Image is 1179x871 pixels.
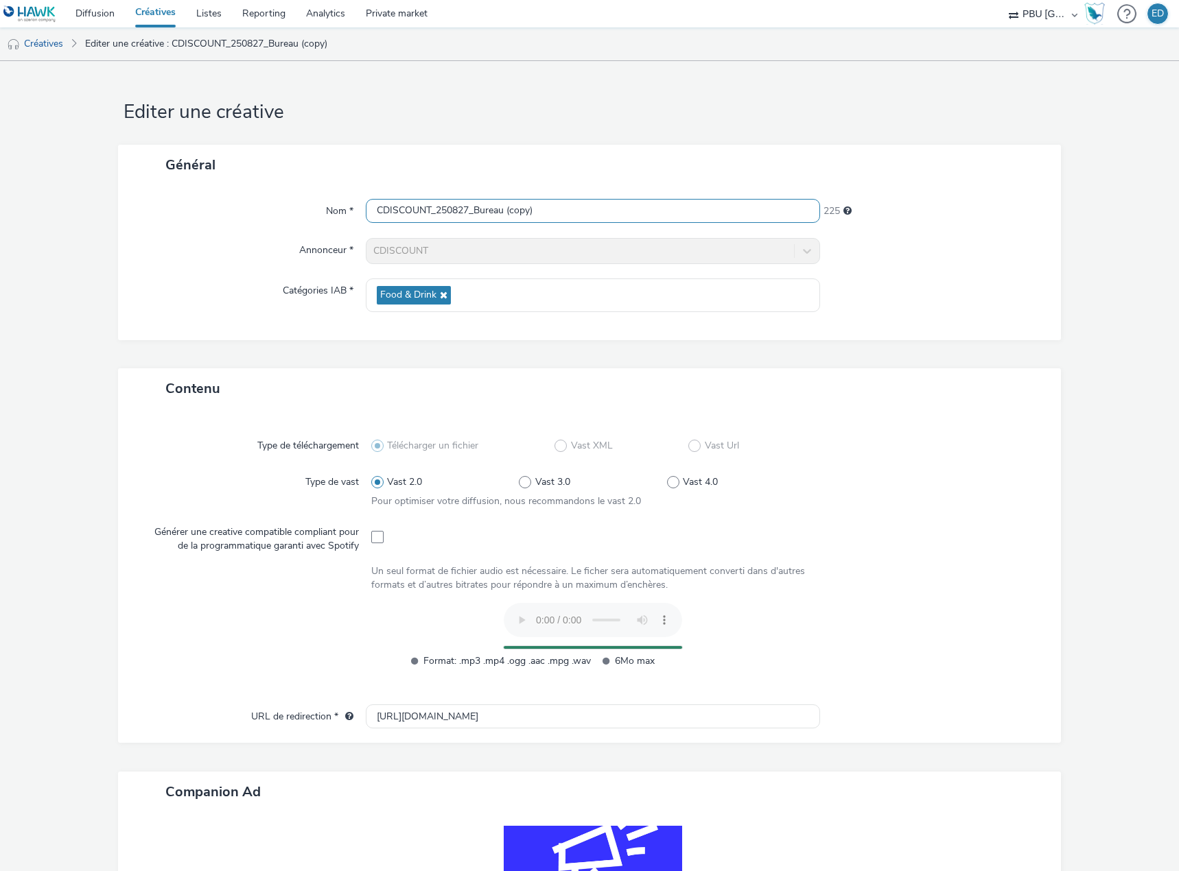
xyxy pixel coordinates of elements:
label: URL de redirection * [246,704,359,724]
a: Hawk Academy [1084,3,1110,25]
h1: Editer une créative [118,99,1061,126]
span: Food & Drink [380,289,436,301]
input: url... [366,704,820,728]
span: Vast XML [571,439,613,453]
label: Nom * [320,199,359,218]
input: Nom [366,199,820,223]
div: ED [1152,3,1164,24]
label: Générer une creative compatible compliant pour de la programmatique garanti avec Spotify [143,520,364,553]
span: Pour optimiser votre diffusion, nous recommandons le vast 2.0 [371,494,641,508]
label: Catégories IAB * [277,278,359,298]
div: Un seul format de fichier audio est nécessaire. Le ficher sera automatiquement converti dans d'au... [371,564,815,593]
label: Type de téléchargement [252,433,364,453]
span: Vast 2.0 [387,475,422,489]
img: Hawk Academy [1084,3,1105,25]
span: Companion Ad [165,783,261,801]
span: Télécharger un fichier [387,439,478,453]
img: undefined Logo [3,5,56,23]
span: Format: .mp3 .mp4 .ogg .aac .mpg .wav [423,653,591,669]
label: Annonceur * [294,238,359,257]
div: 255 caractères maximum [843,204,852,218]
span: Général [165,156,215,174]
a: Editer une créative : CDISCOUNT_250827_Bureau (copy) [78,27,334,60]
span: 225 [824,204,840,218]
span: Vast Url [705,439,739,453]
label: Type de vast [300,470,364,489]
div: L'URL de redirection sera utilisée comme URL de validation avec certains SSP et ce sera l'URL de ... [338,710,353,724]
img: audio [7,38,21,51]
span: Vast 3.0 [535,475,570,489]
span: Vast 4.0 [683,475,718,489]
span: 6Mo max [615,653,782,669]
span: Contenu [165,379,220,398]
